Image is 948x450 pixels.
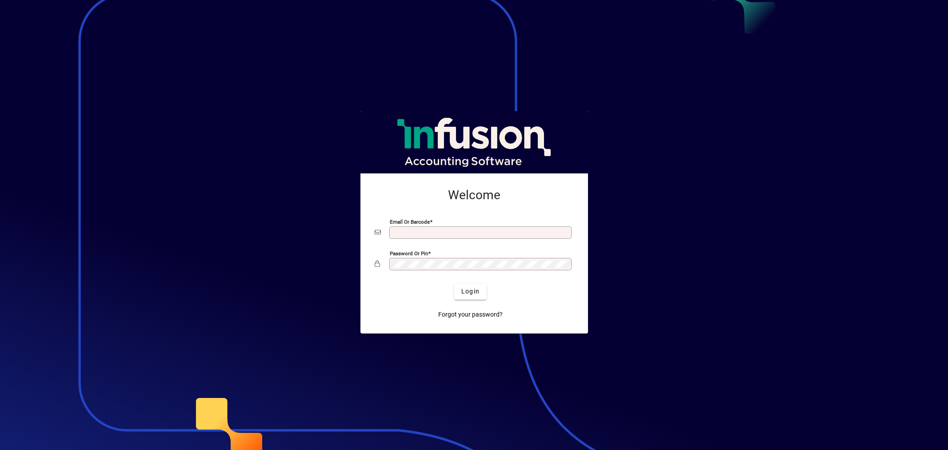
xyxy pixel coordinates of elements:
[461,287,480,296] span: Login
[390,218,430,225] mat-label: Email or Barcode
[375,188,574,203] h2: Welcome
[454,284,487,300] button: Login
[390,250,428,256] mat-label: Password or Pin
[435,307,506,323] a: Forgot your password?
[438,310,503,319] span: Forgot your password?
